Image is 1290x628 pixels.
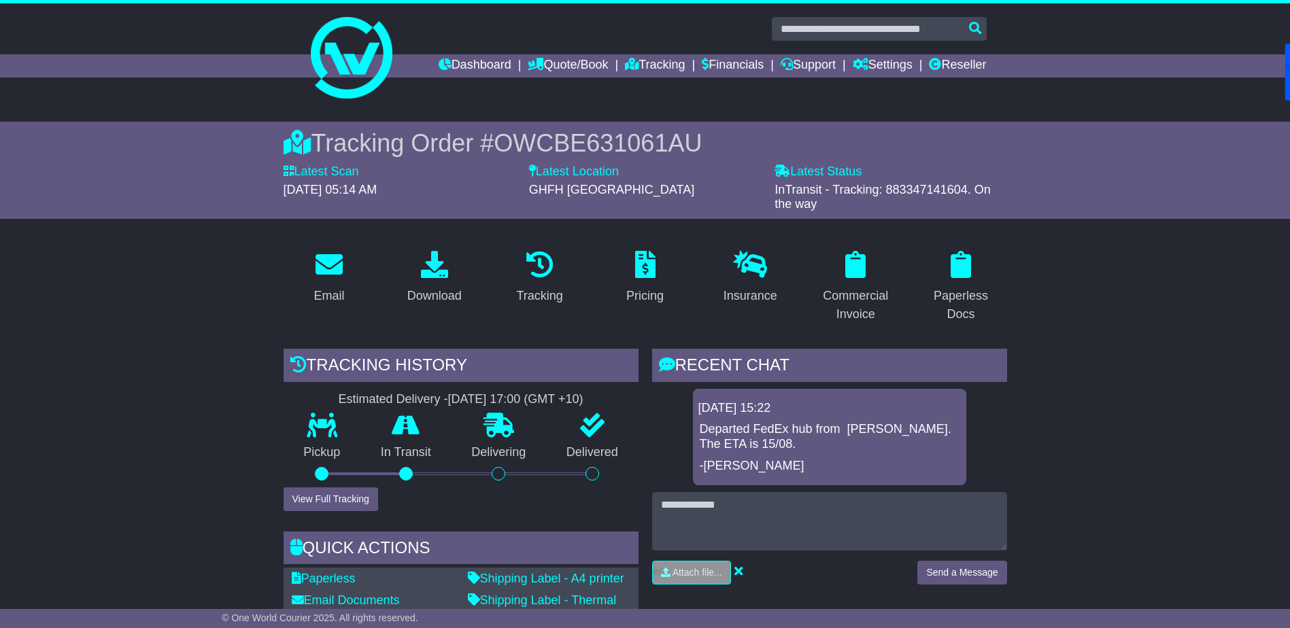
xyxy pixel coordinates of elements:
a: Shipping Label - A4 printer [468,572,624,585]
span: InTransit - Tracking: 883347141604. On the way [775,183,991,211]
a: Paperless Docs [915,246,1007,328]
div: Paperless Docs [924,287,998,324]
div: Estimated Delivery - [284,392,639,407]
span: GHFH [GEOGRAPHIC_DATA] [529,183,694,196]
div: Insurance [724,287,777,305]
a: Support [781,54,836,77]
label: Latest Location [529,164,619,179]
div: Email [313,287,344,305]
span: © One World Courier 2025. All rights reserved. [222,612,418,623]
a: Pricing [617,246,673,310]
a: Email Documents [292,593,400,607]
a: Download [398,246,471,310]
a: Commercial Invoice [810,246,902,328]
a: Shipping Label - Thermal printer [468,593,617,622]
button: Send a Message [917,561,1006,585]
p: Pickup [284,445,361,460]
div: Download [407,287,462,305]
a: Insurance [715,246,786,310]
a: Paperless [292,572,356,585]
div: Commercial Invoice [819,287,893,324]
p: In Transit [360,445,452,460]
div: Pricing [626,287,664,305]
div: Quick Actions [284,531,639,568]
a: Email [305,246,353,310]
div: Tracking history [284,349,639,385]
a: Tracking [507,246,571,310]
p: Departed FedEx hub from [PERSON_NAME]. The ETA is 15/08. [700,422,960,451]
span: OWCBE631061AU [494,129,702,157]
a: Financials [702,54,764,77]
a: Quote/Book [528,54,608,77]
button: View Full Tracking [284,487,378,511]
div: [DATE] 17:00 (GMT +10) [448,392,583,407]
span: [DATE] 05:14 AM [284,183,377,196]
a: Reseller [929,54,986,77]
a: Dashboard [439,54,511,77]
div: Tracking Order # [284,128,1007,158]
a: Settings [853,54,913,77]
div: Tracking [516,287,562,305]
p: -[PERSON_NAME] [700,459,960,474]
p: Delivering [452,445,547,460]
a: Tracking [625,54,685,77]
div: [DATE] 15:22 [698,401,961,416]
div: RECENT CHAT [652,349,1007,385]
p: Delivered [546,445,639,460]
label: Latest Status [775,164,862,179]
label: Latest Scan [284,164,359,179]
